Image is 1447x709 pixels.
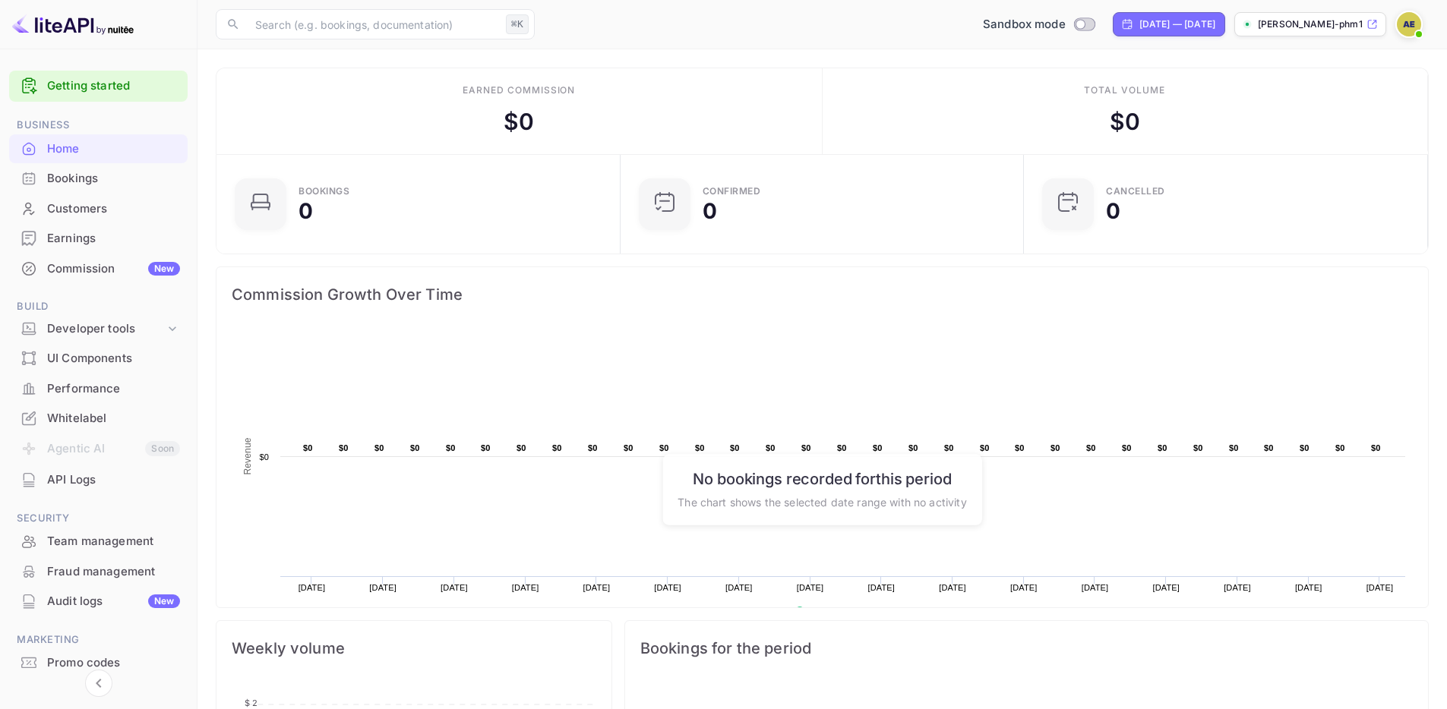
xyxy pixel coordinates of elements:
[9,374,188,402] a: Performance
[9,632,188,648] span: Marketing
[47,380,180,398] div: Performance
[9,224,188,252] a: Earnings
[9,134,188,164] div: Home
[654,583,681,592] text: [DATE]
[939,583,966,592] text: [DATE]
[47,563,180,581] div: Fraud management
[47,654,180,672] div: Promo codes
[1258,17,1363,31] p: [PERSON_NAME]-phm1...
[9,465,188,495] div: API Logs
[1366,583,1394,592] text: [DATE]
[47,230,180,247] div: Earnings
[9,344,188,372] a: UI Components
[983,16,1066,33] span: Sandbox mode
[481,443,491,452] text: $0
[703,200,717,222] div: 0
[9,117,188,134] span: Business
[977,16,1101,33] div: Switch to Production mode
[1264,443,1274,452] text: $0
[9,374,188,404] div: Performance
[299,200,313,222] div: 0
[1010,583,1038,592] text: [DATE]
[837,443,847,452] text: $0
[9,224,188,254] div: Earnings
[588,443,598,452] text: $0
[9,298,188,315] span: Build
[9,164,188,194] div: Bookings
[259,452,269,462] text: $0
[624,443,633,452] text: $0
[9,254,188,282] a: CommissionNew
[873,443,883,452] text: $0
[9,164,188,192] a: Bookings
[1015,443,1025,452] text: $0
[766,443,776,452] text: $0
[446,443,456,452] text: $0
[1371,443,1381,452] text: $0
[9,71,188,102] div: Getting started
[47,410,180,427] div: Whitelabel
[9,587,188,615] a: Audit logsNew
[1295,583,1322,592] text: [DATE]
[9,194,188,222] a: Customers
[299,583,326,592] text: [DATE]
[9,527,188,556] div: Team management
[148,262,180,276] div: New
[47,350,180,367] div: UI Components
[678,469,966,487] h6: No bookings recorded for this period
[148,594,180,608] div: New
[299,187,349,196] div: Bookings
[47,170,180,187] div: Bookings
[797,583,824,592] text: [DATE]
[47,320,165,338] div: Developer tools
[1106,187,1165,196] div: CANCELLED
[369,583,397,592] text: [DATE]
[245,698,257,708] tspan: $ 2
[9,134,188,162] a: Home
[1122,443,1132,452] text: $0
[1397,12,1421,36] img: Anthony Essberger
[552,443,562,452] text: $0
[246,9,500,39] input: Search (e.g. bookings, documentation)
[1050,443,1060,452] text: $0
[801,443,811,452] text: $0
[242,437,253,474] text: Revenue
[1152,583,1180,592] text: [DATE]
[9,344,188,373] div: UI Components
[47,593,180,610] div: Audit logs
[506,14,529,34] div: ⌘K
[659,443,669,452] text: $0
[1229,443,1239,452] text: $0
[9,587,188,616] div: Audit logsNew
[517,443,526,452] text: $0
[703,187,761,196] div: Confirmed
[9,316,188,342] div: Developer tools
[1106,200,1120,222] div: 0
[1082,583,1109,592] text: [DATE]
[504,105,534,139] div: $ 0
[85,670,112,697] button: Collapse navigation
[1158,443,1167,452] text: $0
[47,260,180,278] div: Commission
[9,648,188,678] div: Promo codes
[583,583,611,592] text: [DATE]
[1224,583,1251,592] text: [DATE]
[1300,443,1310,452] text: $0
[232,636,596,660] span: Weekly volume
[9,465,188,493] a: API Logs
[47,77,180,95] a: Getting started
[512,583,539,592] text: [DATE]
[9,527,188,555] a: Team management
[9,194,188,224] div: Customers
[410,443,420,452] text: $0
[9,404,188,432] a: Whitelabel
[1193,443,1203,452] text: $0
[1110,105,1140,139] div: $ 0
[9,557,188,585] a: Fraud management
[1086,443,1096,452] text: $0
[47,533,180,550] div: Team management
[47,471,180,489] div: API Logs
[441,583,468,592] text: [DATE]
[725,583,753,592] text: [DATE]
[303,443,313,452] text: $0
